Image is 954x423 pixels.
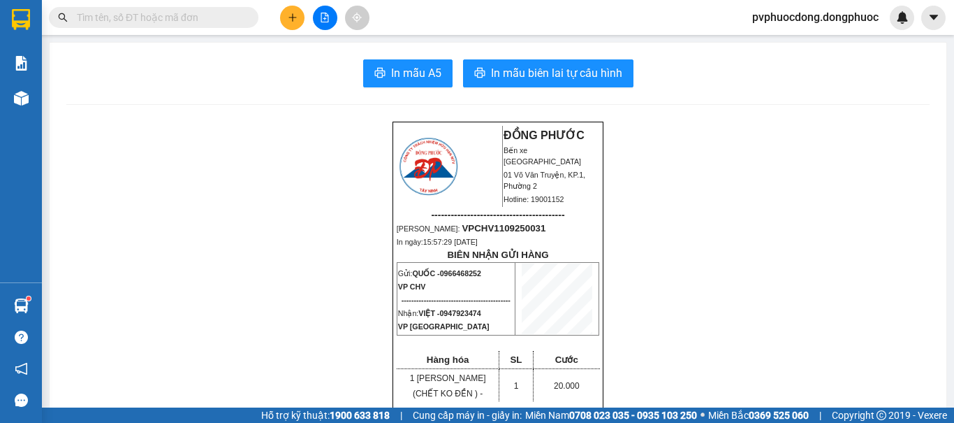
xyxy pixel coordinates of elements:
span: Cung cấp máy in - giấy in: [413,408,522,423]
button: caret-down [921,6,946,30]
img: solution-icon [14,56,29,71]
button: file-add [313,6,337,30]
span: aim [352,13,362,22]
span: In mẫu biên lai tự cấu hình [491,64,622,82]
span: [PERSON_NAME]: [4,90,147,99]
span: question-circle [15,331,28,344]
span: Hotline: 19001152 [110,62,171,71]
span: search [58,13,68,22]
img: logo-vxr [12,9,30,30]
span: Hotline: 19001152 [504,195,564,203]
span: -------------------------------------------- [402,296,511,304]
span: Nhận: [398,309,481,317]
span: VP [GEOGRAPHIC_DATA] [398,322,490,331]
span: pvphuocdong.dongphuoc [741,8,890,26]
span: VP CHV [398,282,425,291]
span: file-add [320,13,330,22]
span: SL [510,354,522,365]
p: ------------------------------------------- [397,403,599,415]
span: ----------------------------------------- [431,209,564,220]
strong: ĐỒNG PHƯỚC [110,8,191,20]
button: plus [280,6,304,30]
span: Gửi: [398,269,481,278]
strong: 1900 633 818 [330,410,390,421]
span: Cước [555,354,578,365]
span: | [819,408,821,423]
strong: ĐỒNG PHƯỚC [504,129,585,141]
span: ⚪️ [700,413,705,418]
img: logo [5,8,67,70]
span: 01 Võ Văn Truyện, KP.1, Phường 2 [110,42,192,59]
span: caret-down [927,11,940,24]
span: 15:56:21 [DATE] [31,101,85,110]
img: warehouse-icon [14,299,29,313]
span: Hàng hóa [427,354,469,365]
span: message [15,394,28,407]
span: VIỆT - [418,309,480,317]
span: 01 Võ Văn Truyện, KP.1, Phường 2 [504,171,585,190]
span: printer [474,67,485,80]
span: printer [374,67,386,80]
span: In ngày: [4,101,85,110]
strong: 0708 023 035 - 0935 103 250 [569,410,697,421]
img: warehouse-icon [14,91,29,106]
span: [PERSON_NAME]: [397,224,546,233]
button: aim [345,6,369,30]
img: icon-new-feature [896,11,909,24]
span: 0966468252 [440,269,481,278]
span: QUỐC - [412,269,480,278]
span: notification [15,362,28,375]
span: 0947923474 [439,309,480,317]
span: VPCHV1109250031 [462,223,545,234]
span: | [400,408,402,423]
strong: 0369 525 060 [749,410,809,421]
span: plus [288,13,298,22]
strong: BIÊN NHẬN GỬI HÀNG [447,250,548,260]
span: Hỗ trợ kỹ thuật: [261,408,390,423]
input: Tìm tên, số ĐT hoặc mã đơn [77,10,242,25]
img: logo [397,136,460,197]
span: In mẫu A5 [391,64,441,82]
span: 1 [PERSON_NAME] (CHẾT KO ĐỀN ) - [410,373,486,399]
span: VPPD1109250020 [70,89,147,99]
span: In ngày: [397,238,478,246]
span: ----------------------------------------- [38,76,171,87]
button: printerIn mẫu biên lai tự cấu hình [463,59,633,87]
span: 1 [514,381,519,391]
span: Miền Bắc [708,408,809,423]
span: Bến xe [GEOGRAPHIC_DATA] [110,22,188,40]
span: 20.000 [554,381,580,391]
span: copyright [876,410,886,420]
sup: 1 [27,296,31,301]
span: Miền Nam [525,408,697,423]
button: printerIn mẫu A5 [363,59,453,87]
span: Bến xe [GEOGRAPHIC_DATA] [504,146,581,166]
span: 15:57:29 [DATE] [423,238,478,246]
